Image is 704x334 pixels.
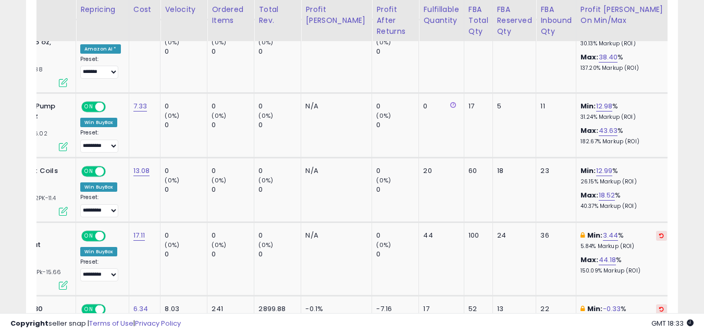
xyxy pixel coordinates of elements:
div: FBA inbound Qty [540,4,572,37]
span: ON [82,103,95,112]
div: 60 [468,166,485,176]
div: 0 [258,185,301,194]
p: 31.24% Markup (ROI) [581,114,667,121]
b: Min: [581,101,596,111]
div: FBA Reserved Qty [497,4,532,37]
div: 0 [212,250,254,259]
div: 0 [376,185,418,194]
div: 0 [212,120,254,130]
div: 0 [165,250,207,259]
div: 5 [497,102,528,111]
div: 0 [376,47,418,56]
div: Preset: [80,258,121,282]
strong: Copyright [10,318,48,328]
div: % [581,166,667,185]
b: Max: [581,190,599,200]
div: 0 [165,185,207,194]
b: Min: [587,230,603,240]
div: Cost [133,4,156,15]
small: (0%) [376,176,391,184]
small: (0%) [376,112,391,120]
div: Total Rev. [258,4,297,26]
div: 0 [258,102,301,111]
a: 13.08 [133,166,150,176]
span: ON [82,231,95,240]
span: ON [82,167,95,176]
div: Win BuyBox [80,182,117,192]
div: 0 [376,166,418,176]
div: N/A [305,231,364,240]
div: Repricing [80,4,125,15]
a: 43.63 [599,126,618,136]
small: (0%) [212,176,226,184]
small: (0%) [165,241,179,249]
div: N/A [305,102,364,111]
small: (0%) [165,38,179,46]
small: (0%) [258,176,273,184]
small: (0%) [212,241,226,249]
div: % [581,102,667,121]
div: seller snap | | [10,319,181,329]
a: Terms of Use [89,318,133,328]
div: 36 [540,231,568,240]
b: Max: [581,255,599,265]
div: Ordered Items [212,4,250,26]
div: 0 [376,250,418,259]
div: Profit [PERSON_NAME] on Min/Max [581,4,671,26]
div: 0 [212,231,254,240]
small: (0%) [212,38,226,46]
div: 11 [540,102,568,111]
div: 0 [258,166,301,176]
div: 0 [376,231,418,240]
div: 0 [165,231,207,240]
div: 0 [212,185,254,194]
div: 0 [376,102,418,111]
div: % [581,231,667,250]
div: 0 [258,47,301,56]
a: 3.44 [603,230,619,241]
a: 18.52 [599,190,615,201]
span: OFF [104,103,121,112]
div: 24 [497,231,528,240]
div: Win BuyBox [80,247,117,256]
div: 0 [212,166,254,176]
div: % [581,53,667,72]
p: 40.37% Markup (ROI) [581,203,667,210]
small: (0%) [165,112,179,120]
small: (0%) [376,38,391,46]
div: 0 [376,120,418,130]
div: Preset: [80,129,121,153]
div: 0 [165,120,207,130]
div: 0 [212,47,254,56]
div: 44 [423,231,455,240]
div: 0 [258,120,301,130]
div: Preset: [80,56,121,79]
div: Velocity [165,4,203,15]
div: Amazon AI * [80,44,121,54]
b: Min: [581,166,596,176]
small: (0%) [376,241,391,249]
p: 5.84% Markup (ROI) [581,243,667,250]
small: (0%) [165,176,179,184]
small: (0%) [258,38,273,46]
p: 137.20% Markup (ROI) [581,65,667,72]
a: 12.98 [596,101,613,112]
small: (0%) [258,112,273,120]
div: Profit After Returns [376,4,414,37]
a: Privacy Policy [135,318,181,328]
p: 150.09% Markup (ROI) [581,267,667,275]
a: 38.40 [599,52,618,63]
a: 17.11 [133,230,145,241]
div: 20 [423,166,455,176]
p: 30.13% Markup (ROI) [581,40,667,47]
span: OFF [104,231,121,240]
div: 0 [165,102,207,111]
div: Preset: [80,194,121,217]
div: 0 [165,47,207,56]
span: 2025-08-15 18:33 GMT [651,318,694,328]
a: 12.99 [596,166,613,176]
b: Max: [581,126,599,135]
small: (0%) [212,112,226,120]
a: 44.18 [599,255,616,265]
div: 0 [165,166,207,176]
